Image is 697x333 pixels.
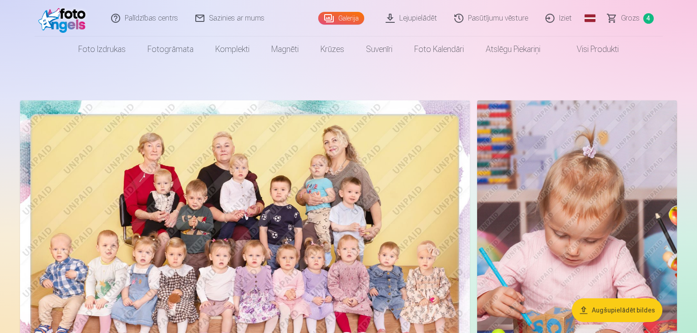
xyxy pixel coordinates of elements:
a: Atslēgu piekariņi [475,36,551,62]
span: 4 [643,13,654,24]
a: Magnēti [260,36,310,62]
a: Visi produkti [551,36,630,62]
a: Galerija [318,12,364,25]
a: Fotogrāmata [137,36,204,62]
img: /fa1 [38,4,91,33]
a: Komplekti [204,36,260,62]
a: Suvenīri [355,36,403,62]
button: Augšupielādēt bildes [572,298,662,322]
a: Krūzes [310,36,355,62]
a: Foto izdrukas [67,36,137,62]
a: Foto kalendāri [403,36,475,62]
span: Grozs [621,13,640,24]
